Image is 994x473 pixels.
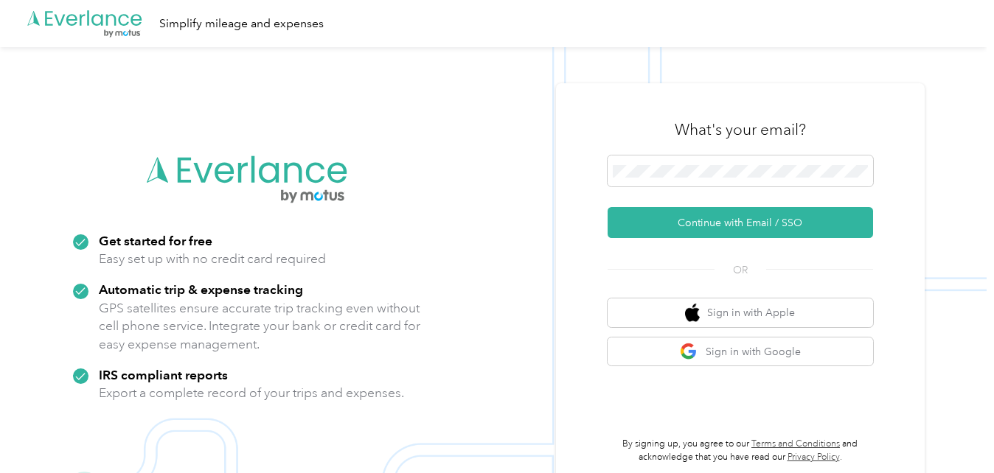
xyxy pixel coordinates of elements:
[608,438,873,463] p: By signing up, you agree to our and acknowledge that you have read our .
[99,384,404,402] p: Export a complete record of your trips and expenses.
[99,250,326,268] p: Easy set up with no credit card required
[99,281,303,297] strong: Automatic trip & expense tracking
[680,343,698,361] img: google logo
[685,304,700,322] img: apple logo
[608,298,873,327] button: apple logoSign in with Apple
[751,438,840,449] a: Terms and Conditions
[675,119,806,140] h3: What's your email?
[715,262,766,278] span: OR
[99,233,212,248] strong: Get started for free
[608,337,873,366] button: google logoSign in with Google
[159,15,324,33] div: Simplify mileage and expenses
[788,452,840,463] a: Privacy Policy
[99,299,421,354] p: GPS satellites ensure accurate trip tracking even without cell phone service. Integrate your bank...
[99,367,228,382] strong: IRS compliant reports
[608,207,873,238] button: Continue with Email / SSO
